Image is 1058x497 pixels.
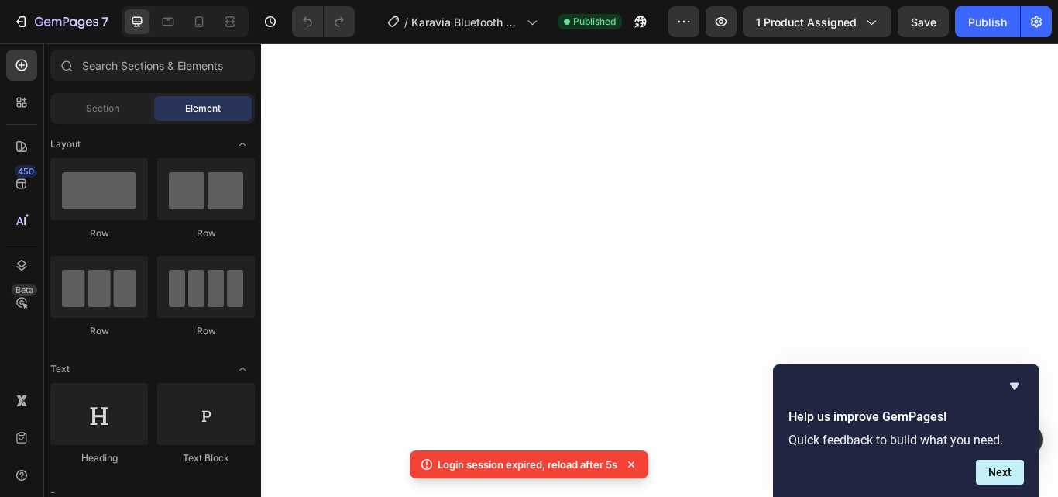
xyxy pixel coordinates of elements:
[756,14,857,30] span: 1 product assigned
[86,102,119,116] span: Section
[50,137,81,151] span: Layout
[976,460,1024,485] button: Next question
[788,408,1024,426] h2: Help us improve GemPages!
[12,284,37,296] div: Beta
[1005,377,1024,395] button: Hide survey
[955,6,1020,37] button: Publish
[157,324,255,338] div: Row
[404,14,408,30] span: /
[911,16,936,29] span: Save
[230,357,255,381] span: Toggle open
[50,50,255,81] input: Search Sections & Elements
[438,457,617,472] p: Login session expired, reload after 5s
[15,165,37,178] div: 450
[157,451,255,465] div: Text Block
[788,377,1024,485] div: Help us improve GemPages!
[743,6,891,37] button: 1 product assigned
[50,324,148,338] div: Row
[6,6,115,37] button: 7
[50,451,148,465] div: Heading
[50,226,148,240] div: Row
[101,12,108,31] p: 7
[230,132,255,157] span: Toggle open
[185,102,221,116] span: Element
[898,6,949,37] button: Save
[788,433,1024,447] p: Quick feedback to build what you need.
[261,43,1058,497] iframe: Design area
[157,226,255,240] div: Row
[50,362,70,376] span: Text
[292,6,355,37] div: Undo/Redo
[968,14,1007,30] div: Publish
[573,15,616,29] span: Published
[411,14,520,30] span: Karavia Bluetooth Earpiece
